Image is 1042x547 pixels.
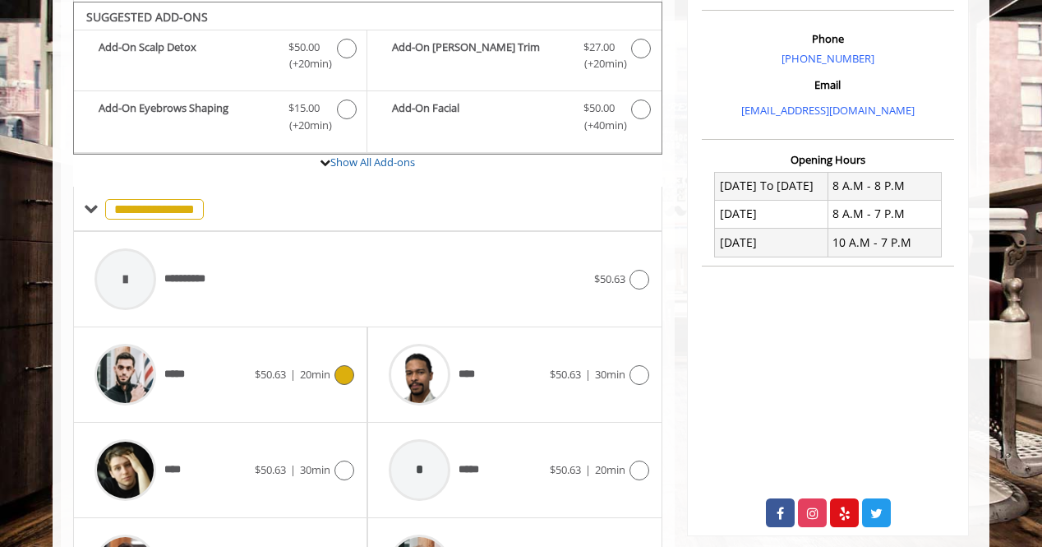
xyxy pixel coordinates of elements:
span: (+20min ) [574,55,623,72]
label: Add-On Facial [376,100,652,138]
span: (+20min ) [280,55,329,72]
label: Add-On Eyebrows Shaping [82,100,358,138]
label: Add-On Beard Trim [376,39,652,77]
b: Add-On Facial [392,100,566,134]
a: Show All Add-ons [330,155,415,169]
span: $50.63 [255,462,286,477]
b: Add-On [PERSON_NAME] Trim [392,39,566,73]
span: | [585,367,591,382]
span: 20min [300,367,330,382]
span: 20min [595,462,625,477]
a: [PHONE_NUMBER] [781,51,874,66]
span: 30min [595,367,625,382]
h3: Opening Hours [702,154,954,165]
label: Add-On Scalp Detox [82,39,358,77]
td: [DATE] [715,200,828,228]
h3: Email [706,79,950,90]
td: [DATE] [715,229,828,257]
b: Add-On Scalp Detox [99,39,272,73]
span: (+20min ) [280,117,329,134]
span: | [290,462,296,477]
td: 8 A.M - 7 P.M [828,200,941,228]
b: Add-On Eyebrows Shaping [99,100,272,134]
span: $50.63 [550,367,581,382]
span: $27.00 [583,39,615,56]
span: $50.00 [583,100,615,117]
span: | [585,462,591,477]
span: $50.63 [255,367,286,382]
h3: Phone [706,33,950,44]
span: $15.00 [288,100,320,117]
td: 10 A.M - 7 P.M [828,229,941,257]
span: $50.00 [288,39,320,56]
td: [DATE] To [DATE] [715,172,828,200]
span: | [290,367,296,382]
span: $50.63 [594,271,625,286]
b: SUGGESTED ADD-ONS [86,9,208,25]
div: The Made Man Haircut Add-onS [73,2,662,155]
span: $50.63 [550,462,581,477]
span: 30min [300,462,330,477]
a: [EMAIL_ADDRESS][DOMAIN_NAME] [741,103,915,118]
td: 8 A.M - 8 P.M [828,172,941,200]
span: (+40min ) [574,117,623,134]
